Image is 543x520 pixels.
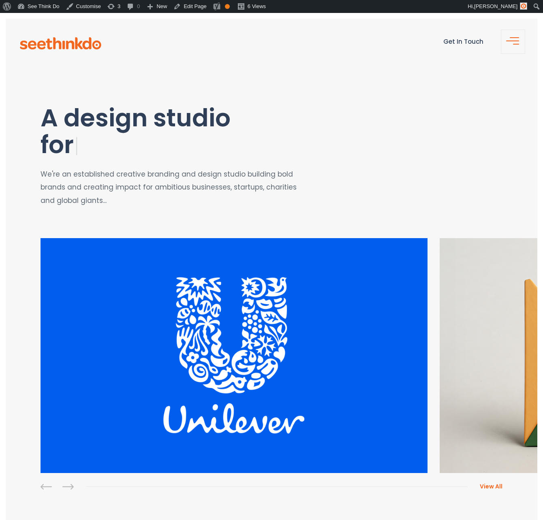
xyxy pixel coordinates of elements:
span: [PERSON_NAME] [474,3,517,9]
img: see-think-do-logo.png [20,37,101,49]
h1: A design studio for [41,104,344,160]
a: Get In Touch [443,37,483,46]
a: View All [468,482,502,490]
span: View All [480,482,502,490]
p: We're an established creative branding and design studio building bold brands and creating impact... [41,168,305,207]
div: OK [225,4,230,9]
